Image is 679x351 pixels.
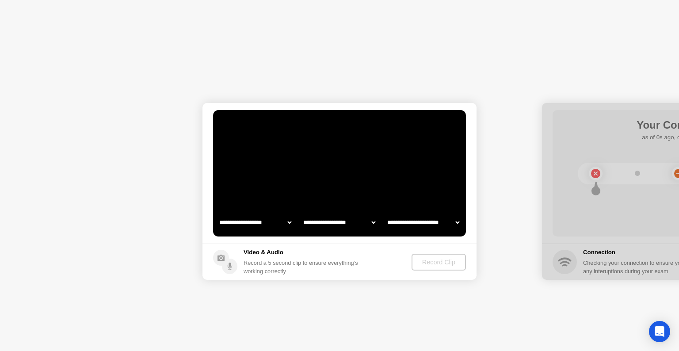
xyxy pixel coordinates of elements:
div: Open Intercom Messenger [649,321,670,342]
div: Record Clip [415,259,462,266]
select: Available microphones [385,214,461,231]
div: Record a 5 second clip to ensure everything’s working correctly [244,259,362,275]
select: Available cameras [217,214,293,231]
h5: Video & Audio [244,248,362,257]
select: Available speakers [301,214,377,231]
button: Record Clip [412,254,466,271]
